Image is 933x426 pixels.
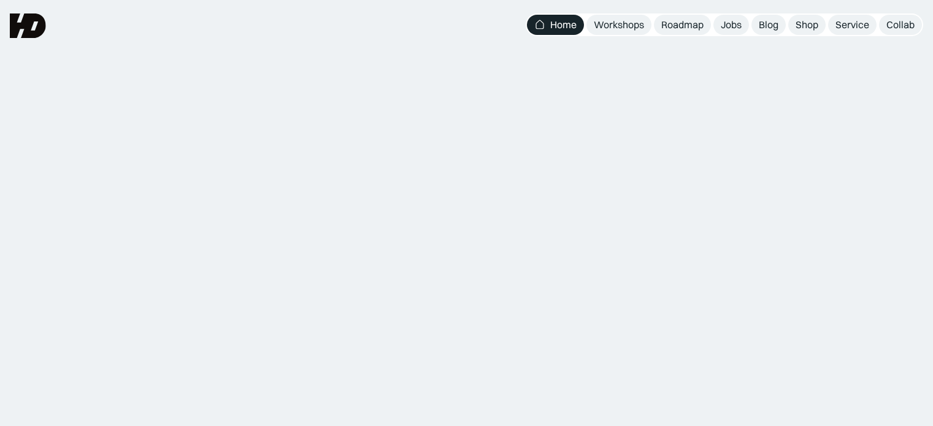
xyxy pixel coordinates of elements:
[594,18,644,31] div: Workshops
[759,18,778,31] div: Blog
[527,15,584,35] a: Home
[661,18,704,31] div: Roadmap
[835,18,869,31] div: Service
[654,15,711,35] a: Roadmap
[828,15,877,35] a: Service
[879,15,922,35] a: Collab
[751,15,786,35] a: Blog
[586,15,651,35] a: Workshops
[788,15,826,35] a: Shop
[796,18,818,31] div: Shop
[886,18,915,31] div: Collab
[713,15,749,35] a: Jobs
[721,18,742,31] div: Jobs
[550,18,577,31] div: Home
